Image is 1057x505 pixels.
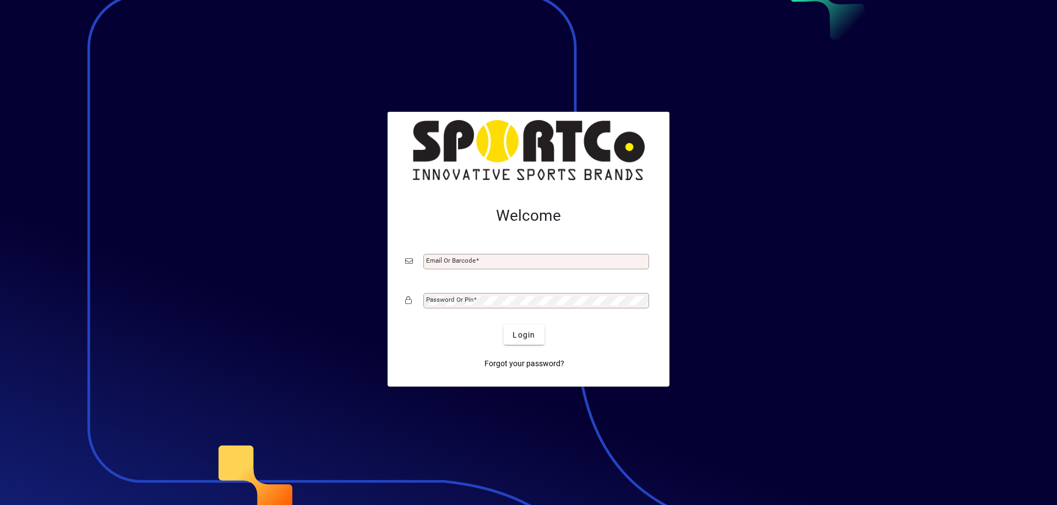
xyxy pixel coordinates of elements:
[484,358,564,370] span: Forgot your password?
[426,257,476,264] mat-label: Email or Barcode
[426,296,473,303] mat-label: Password or Pin
[504,325,544,345] button: Login
[480,354,569,373] a: Forgot your password?
[513,329,535,341] span: Login
[405,207,652,225] h2: Welcome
